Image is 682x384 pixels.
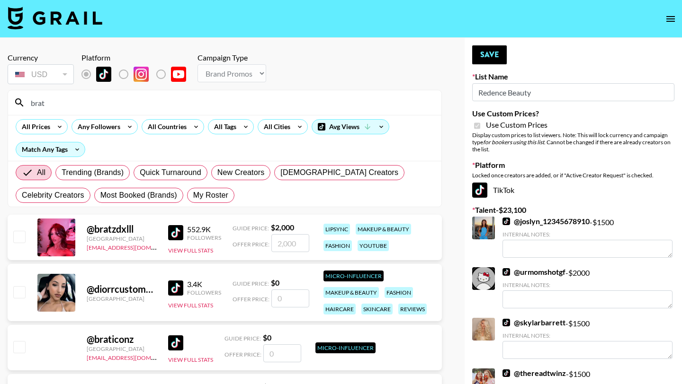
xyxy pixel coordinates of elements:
[87,295,157,302] div: [GEOGRAPHIC_DATA]
[187,225,221,234] div: 552.9K
[503,319,510,326] img: TikTok
[100,190,177,201] span: Most Booked (Brands)
[87,345,157,352] div: [GEOGRAPHIC_DATA]
[217,167,265,178] span: New Creators
[472,160,674,170] label: Platform
[87,352,182,361] a: [EMAIL_ADDRESS][DOMAIN_NAME]
[503,267,673,308] div: - $ 2000
[134,67,149,82] img: Instagram
[87,242,182,251] a: [EMAIL_ADDRESS][DOMAIN_NAME]
[361,304,393,314] div: skincare
[168,280,183,296] img: TikTok
[503,368,566,378] a: @thereadtwinz
[271,278,279,287] strong: $ 0
[96,67,111,82] img: TikTok
[208,120,238,134] div: All Tags
[9,66,72,83] div: USD
[168,356,213,363] button: View Full Stats
[16,142,85,157] div: Match Any Tags
[271,289,309,307] input: 0
[16,120,52,134] div: All Prices
[503,318,565,327] a: @skylarbarrett
[142,120,188,134] div: All Countries
[8,53,74,62] div: Currency
[503,217,673,258] div: - $ 1500
[323,224,350,235] div: lipsync
[187,279,221,289] div: 3.4K
[271,223,294,232] strong: $ 2,000
[472,45,507,64] button: Save
[140,167,201,178] span: Quick Turnaround
[263,344,301,362] input: 0
[472,72,674,81] label: List Name
[503,332,673,339] div: Internal Notes:
[87,283,157,295] div: @ diorrcustomgifts
[356,224,411,235] div: makeup & beauty
[503,281,673,288] div: Internal Notes:
[87,235,157,242] div: [GEOGRAPHIC_DATA]
[22,190,84,201] span: Celebrity Creators
[472,183,487,198] img: TikTok
[472,183,674,198] div: TikTok
[503,268,510,276] img: TikTok
[503,267,565,277] a: @urmomshotgf
[168,225,183,240] img: TikTok
[224,351,261,358] span: Offer Price:
[323,240,352,251] div: fashion
[661,9,680,28] button: open drawer
[87,223,157,235] div: @ bratzdxlll
[486,120,547,130] span: Use Custom Prices
[233,296,269,303] span: Offer Price:
[62,167,124,178] span: Trending (Brands)
[503,369,510,377] img: TikTok
[25,95,436,110] input: Search by User Name
[233,225,269,232] span: Guide Price:
[187,234,221,241] div: Followers
[171,67,186,82] img: YouTube
[168,335,183,350] img: TikTok
[323,271,384,281] div: Micro-Influencer
[312,120,389,134] div: Avg Views
[233,280,269,287] span: Guide Price:
[224,335,261,342] span: Guide Price:
[271,234,309,252] input: 2,000
[315,342,376,353] div: Micro-Influencer
[81,64,194,84] div: List locked to TikTok.
[323,287,379,298] div: makeup & beauty
[81,53,194,62] div: Platform
[398,304,427,314] div: reviews
[87,333,157,345] div: @ braticonz
[168,247,213,254] button: View Full Stats
[358,240,389,251] div: youtube
[258,120,292,134] div: All Cities
[472,131,674,153] div: Display custom prices to list viewers. Note: This will lock currency and campaign type . Cannot b...
[472,172,674,179] div: Locked once creators are added, or if "Active Creator Request" is checked.
[385,287,413,298] div: fashion
[472,109,674,118] label: Use Custom Prices?
[503,217,590,226] a: @joslyn_12345678910
[503,318,673,359] div: - $ 1500
[503,231,673,238] div: Internal Notes:
[280,167,398,178] span: [DEMOGRAPHIC_DATA] Creators
[472,205,674,215] label: Talent - $ 23,100
[233,241,269,248] span: Offer Price:
[72,120,122,134] div: Any Followers
[37,167,45,178] span: All
[197,53,266,62] div: Campaign Type
[263,333,271,342] strong: $ 0
[168,302,213,309] button: View Full Stats
[503,218,510,225] img: TikTok
[8,62,74,86] div: Currency is locked to USD
[483,139,544,146] em: for bookers using this list
[187,289,221,296] div: Followers
[8,7,102,29] img: Grail Talent
[323,304,356,314] div: haircare
[193,190,228,201] span: My Roster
